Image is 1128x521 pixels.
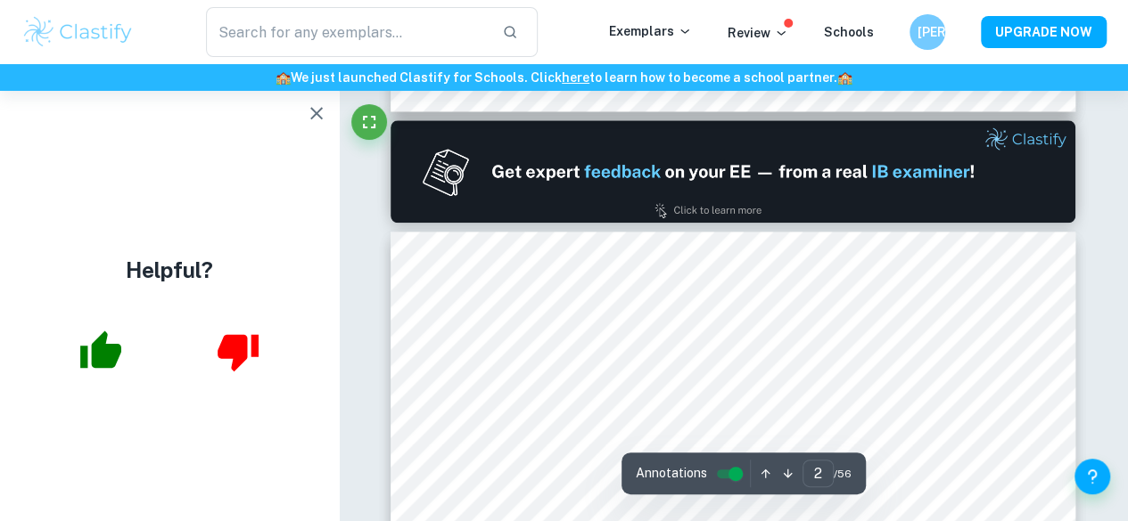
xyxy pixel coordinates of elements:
[1074,459,1110,494] button: Help and Feedback
[636,464,707,483] span: Annotations
[4,68,1124,87] h6: We just launched Clastify for Schools. Click to learn how to become a school partner.
[276,70,291,85] span: 🏫
[391,120,1075,223] img: Ad
[824,25,874,39] a: Schools
[126,254,213,286] h4: Helpful?
[21,14,135,50] img: Clastify logo
[206,7,488,57] input: Search for any exemplars...
[918,22,938,42] h6: [PERSON_NAME]
[981,16,1107,48] button: UPGRADE NOW
[834,466,852,482] span: / 56
[910,14,945,50] button: [PERSON_NAME]
[609,21,692,41] p: Exemplars
[562,70,589,85] a: here
[351,104,387,140] button: Fullscreen
[837,70,852,85] span: 🏫
[728,23,788,43] p: Review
